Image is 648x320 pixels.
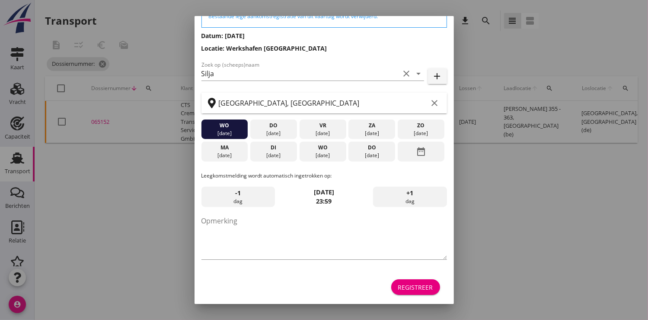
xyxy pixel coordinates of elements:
[203,129,246,137] div: [DATE]
[351,144,393,152] div: do
[351,122,393,129] div: za
[201,44,447,53] h3: Locatie: Werkshafen [GEOGRAPHIC_DATA]
[351,129,393,137] div: [DATE]
[235,188,241,198] span: -1
[252,129,295,137] div: [DATE]
[219,96,428,110] input: Zoek op terminal of plaats
[301,129,344,137] div: [DATE]
[414,68,424,79] i: arrow_drop_down
[406,188,413,198] span: +1
[301,144,344,152] div: wo
[252,122,295,129] div: do
[203,144,246,152] div: ma
[351,152,393,159] div: [DATE]
[316,197,332,205] strong: 23:59
[209,13,440,20] div: Bestaande lege aankomstregistratie van dit vaartuig wordt verwijderd.
[400,122,442,129] div: zo
[398,283,433,292] div: Registreer
[373,187,447,207] div: dag
[400,129,442,137] div: [DATE]
[432,71,443,81] i: add
[301,152,344,159] div: [DATE]
[201,31,447,40] h3: Datum: [DATE]
[416,144,426,159] i: date_range
[391,279,440,295] button: Registreer
[402,68,412,79] i: clear
[201,172,447,180] p: Leegkomstmelding wordt automatisch ingetrokken op:
[201,214,447,259] textarea: Opmerking
[201,67,400,81] input: Zoek op (scheeps)naam
[252,152,295,159] div: [DATE]
[203,122,246,129] div: wo
[430,98,440,108] i: clear
[201,187,275,207] div: dag
[203,152,246,159] div: [DATE]
[301,122,344,129] div: vr
[314,188,334,196] strong: [DATE]
[252,144,295,152] div: di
